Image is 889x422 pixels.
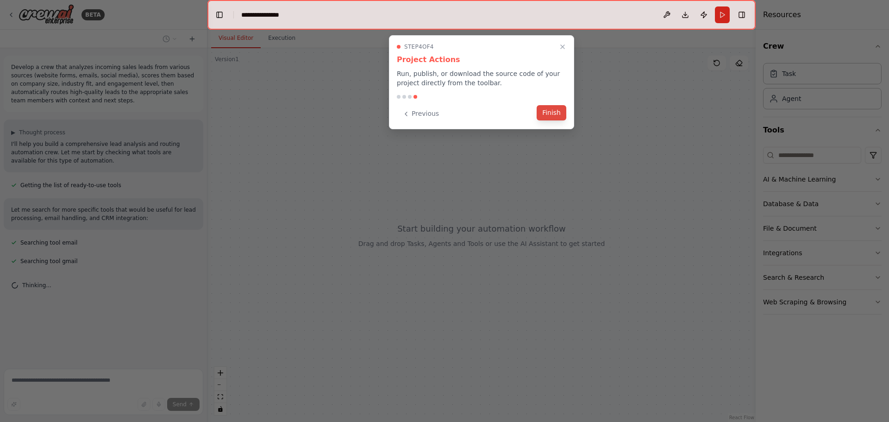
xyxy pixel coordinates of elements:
[397,54,566,65] h3: Project Actions
[397,106,444,121] button: Previous
[404,43,434,50] span: Step 4 of 4
[397,69,566,88] p: Run, publish, or download the source code of your project directly from the toolbar.
[537,105,566,120] button: Finish
[557,41,568,52] button: Close walkthrough
[213,8,226,21] button: Hide left sidebar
